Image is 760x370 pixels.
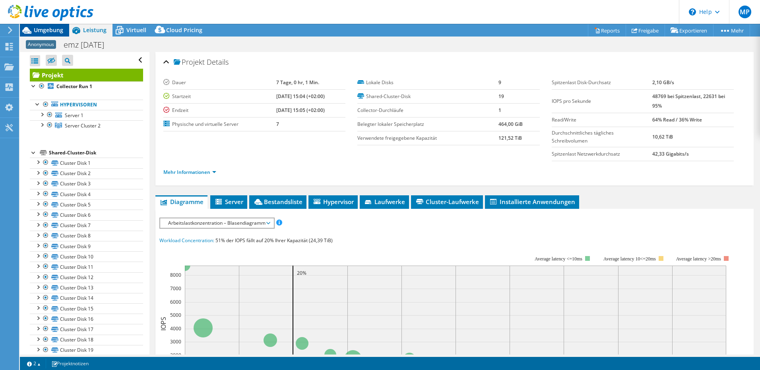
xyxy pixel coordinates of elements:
[552,79,653,87] label: Spitzenlast Disk-Durchsatz
[83,26,107,34] span: Leistung
[588,24,626,37] a: Reports
[357,134,498,142] label: Verwendete freigegebene Kapazität
[665,24,713,37] a: Exportieren
[652,116,702,123] b: 64% Read / 36% Write
[552,116,653,124] label: Read/Write
[126,26,146,34] span: Virtuell
[312,198,354,206] span: Hypervisor
[214,198,243,206] span: Server
[498,93,504,100] b: 19
[276,121,279,127] b: 7
[552,97,653,105] label: IOPS pro Sekunde
[652,150,689,157] b: 42,33 Gigabits/s
[166,26,202,34] span: Cloud Pricing
[170,285,181,292] text: 7000
[30,81,143,92] a: Collector Run 1
[30,231,143,241] a: Cluster Disk 8
[30,210,143,220] a: Cluster Disk 6
[498,107,501,114] b: 1
[215,237,333,244] span: 51% der IOPS fällt auf 20% Ihrer Kapazität (24,39 TiB)
[170,325,181,332] text: 4000
[163,92,276,100] label: Startzeit
[34,26,63,34] span: Umgebung
[30,158,143,168] a: Cluster Disk 1
[65,112,83,119] span: Server 1
[498,135,522,141] b: 121,52 TiB
[65,122,101,129] span: Server Cluster 2
[30,100,143,110] a: Hypervisoren
[170,338,181,345] text: 3000
[30,314,143,324] a: Cluster Disk 16
[30,241,143,251] a: Cluster Disk 9
[21,358,46,368] a: 2
[357,92,498,100] label: Shared-Cluster-Disk
[603,256,656,262] tspan: Average latency 10<=20ms
[30,303,143,314] a: Cluster Disk 15
[163,169,216,175] a: Mehr Informationen
[357,106,498,114] label: Collector-Durchläufe
[276,107,325,114] b: [DATE] 15:05 (+02:00)
[30,168,143,179] a: Cluster Disk 2
[60,40,116,49] h1: emz [DATE]
[159,237,214,244] span: Workload Concentration:
[159,198,204,206] span: Diagramme
[30,199,143,210] a: Cluster Disk 5
[652,133,673,140] b: 10,62 TiB
[49,148,143,158] div: Shared-Cluster-Disk
[170,272,181,278] text: 8000
[30,69,143,81] a: Projekt
[297,270,306,276] text: 20%
[163,106,276,114] label: Endzeit
[676,256,721,262] text: Average latency >20ms
[30,189,143,199] a: Cluster Disk 4
[652,79,674,86] b: 2,10 GB/s
[30,345,143,355] a: Cluster Disk 19
[30,120,143,131] a: Server Cluster 2
[364,198,405,206] span: Laufwerke
[253,198,302,206] span: Bestandsliste
[357,79,498,87] label: Lokale Disks
[46,358,94,368] a: Projektnotizen
[276,93,325,100] b: [DATE] 15:04 (+02:00)
[30,272,143,283] a: Cluster Disk 12
[56,83,92,90] b: Collector Run 1
[652,93,725,109] b: 48769 bei Spitzenlast, 22631 bei 95%
[170,352,181,358] text: 2000
[164,218,269,228] span: Arbeitslastkonzentration – Blasendiagramm
[30,335,143,345] a: Cluster Disk 18
[626,24,665,37] a: Freigabe
[30,293,143,303] a: Cluster Disk 14
[170,312,181,318] text: 5000
[498,121,523,127] b: 464,00 GiB
[552,150,653,158] label: Spitzenlast Netzwerkdurchsatz
[30,262,143,272] a: Cluster Disk 11
[26,40,56,49] span: Anonymous
[30,251,143,262] a: Cluster Disk 10
[276,79,319,86] b: 7 Tage, 0 hr, 1 Min.
[689,8,696,15] svg: \n
[174,58,205,66] span: Projekt
[207,57,229,67] span: Details
[357,120,498,128] label: Belegter lokaler Speicherplatz
[552,129,653,145] label: Durchschnittliches tägliches Schreibvolumen
[159,317,168,331] text: IOPS
[30,324,143,334] a: Cluster Disk 17
[163,79,276,87] label: Dauer
[30,220,143,231] a: Cluster Disk 7
[739,6,751,18] span: MP
[170,299,181,305] text: 6000
[415,198,479,206] span: Cluster-Laufwerke
[489,198,575,206] span: Installierte Anwendungen
[30,110,143,120] a: Server 1
[30,179,143,189] a: Cluster Disk 3
[30,283,143,293] a: Cluster Disk 13
[163,120,276,128] label: Physische und virtuelle Server
[713,24,750,37] a: Mehr
[498,79,501,86] b: 9
[535,256,582,262] tspan: Average latency <=10ms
